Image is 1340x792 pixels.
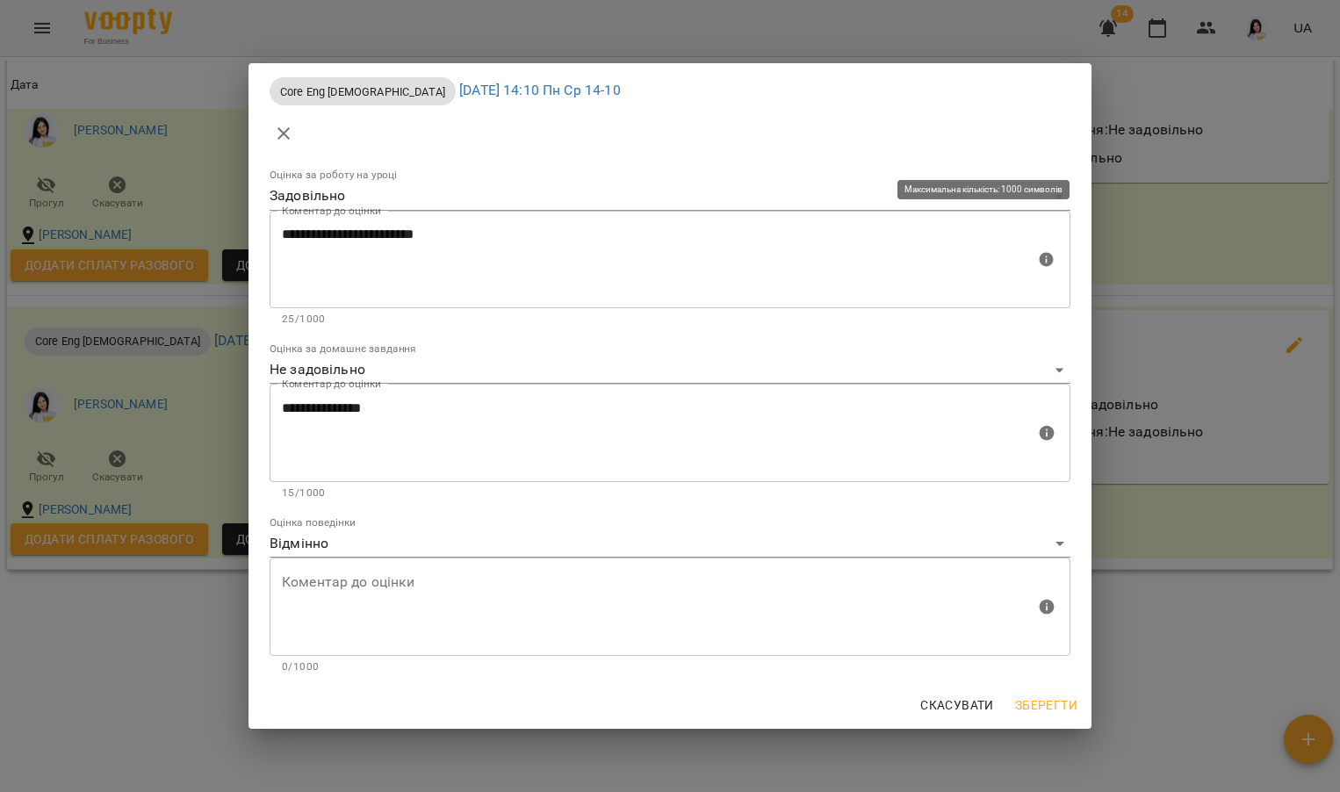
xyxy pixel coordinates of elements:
[270,356,1070,385] div: Не задовільно
[282,311,1058,328] p: 25/1000
[270,530,1070,558] div: Відмінно
[270,558,1070,675] div: Максимальна кількість: 1000 символів
[270,384,1070,501] div: Максимальна кількість: 1000 символів
[270,183,1070,211] div: Задовільно
[263,112,305,155] button: close
[1015,695,1077,716] span: Зберегти
[459,83,621,99] a: [DATE] 14:10 Пн Ср 14-10
[270,343,416,354] label: Оцінка за домашнє завдання
[270,170,397,181] label: Оцінка за роботу на уроці
[920,695,994,716] span: Скасувати
[282,659,1058,676] p: 0/1000
[282,485,1058,502] p: 15/1000
[913,689,1001,721] button: Скасувати
[1008,689,1084,721] button: Зберегти
[270,517,356,528] label: Оцінка поведінки
[270,83,456,100] span: Core Eng [DEMOGRAPHIC_DATA]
